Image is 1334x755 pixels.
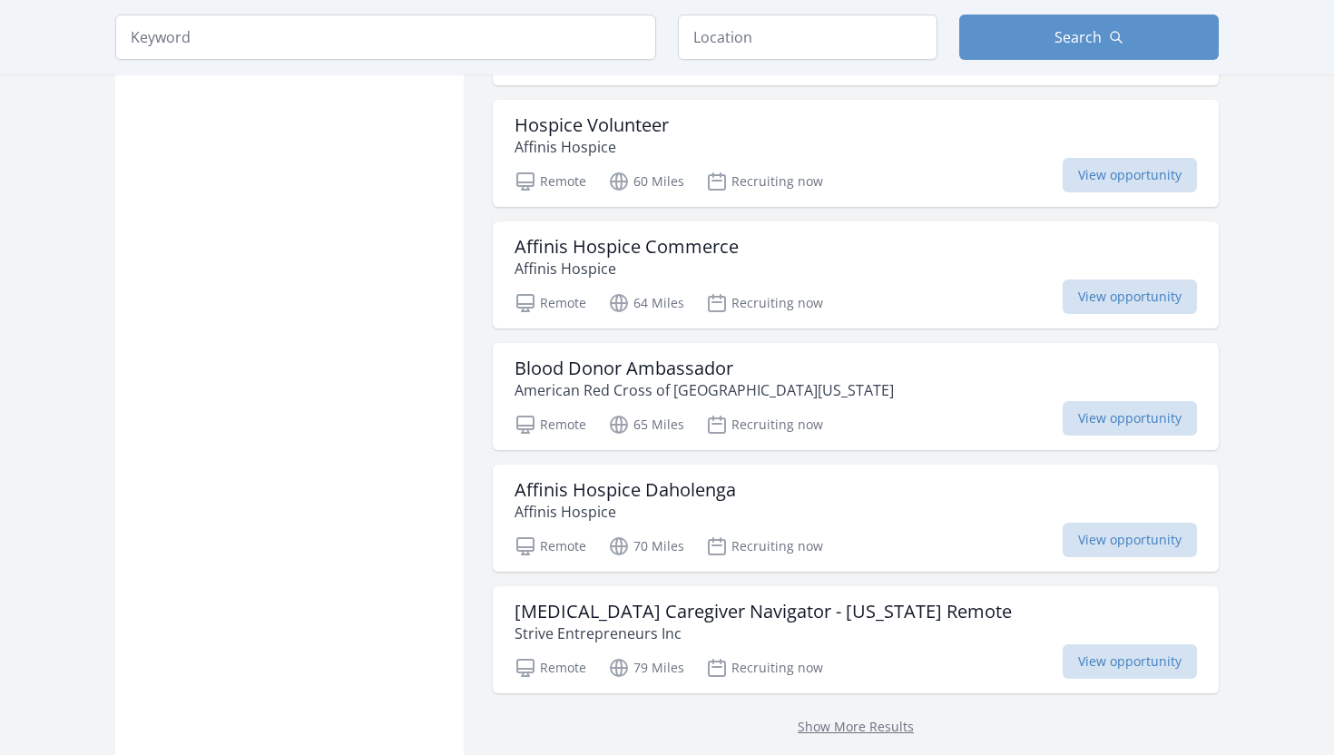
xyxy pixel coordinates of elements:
[515,414,586,436] p: Remote
[515,623,1012,644] p: Strive Entrepreneurs Inc
[493,586,1219,693] a: [MEDICAL_DATA] Caregiver Navigator - [US_STATE] Remote Strive Entrepreneurs Inc Remote 79 Miles R...
[959,15,1219,60] button: Search
[493,343,1219,450] a: Blood Donor Ambassador American Red Cross of [GEOGRAPHIC_DATA][US_STATE] Remote 65 Miles Recruiti...
[115,15,656,60] input: Keyword
[515,358,894,379] h3: Blood Donor Ambassador
[515,114,669,136] h3: Hospice Volunteer
[706,171,823,192] p: Recruiting now
[1063,523,1197,557] span: View opportunity
[493,100,1219,207] a: Hospice Volunteer Affinis Hospice Remote 60 Miles Recruiting now View opportunity
[608,171,684,192] p: 60 Miles
[706,414,823,436] p: Recruiting now
[678,15,937,60] input: Location
[515,479,736,501] h3: Affinis Hospice Daholenga
[515,236,739,258] h3: Affinis Hospice Commerce
[608,414,684,436] p: 65 Miles
[515,535,586,557] p: Remote
[706,657,823,679] p: Recruiting now
[1063,401,1197,436] span: View opportunity
[515,171,586,192] p: Remote
[608,292,684,314] p: 64 Miles
[608,535,684,557] p: 70 Miles
[1063,644,1197,679] span: View opportunity
[1054,26,1102,48] span: Search
[515,601,1012,623] h3: [MEDICAL_DATA] Caregiver Navigator - [US_STATE] Remote
[515,379,894,401] p: American Red Cross of [GEOGRAPHIC_DATA][US_STATE]
[1063,279,1197,314] span: View opportunity
[798,718,914,735] a: Show More Results
[706,535,823,557] p: Recruiting now
[515,136,669,158] p: Affinis Hospice
[493,221,1219,328] a: Affinis Hospice Commerce Affinis Hospice Remote 64 Miles Recruiting now View opportunity
[515,657,586,679] p: Remote
[515,258,739,279] p: Affinis Hospice
[608,657,684,679] p: 79 Miles
[515,501,736,523] p: Affinis Hospice
[493,465,1219,572] a: Affinis Hospice Daholenga Affinis Hospice Remote 70 Miles Recruiting now View opportunity
[706,292,823,314] p: Recruiting now
[515,292,586,314] p: Remote
[1063,158,1197,192] span: View opportunity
